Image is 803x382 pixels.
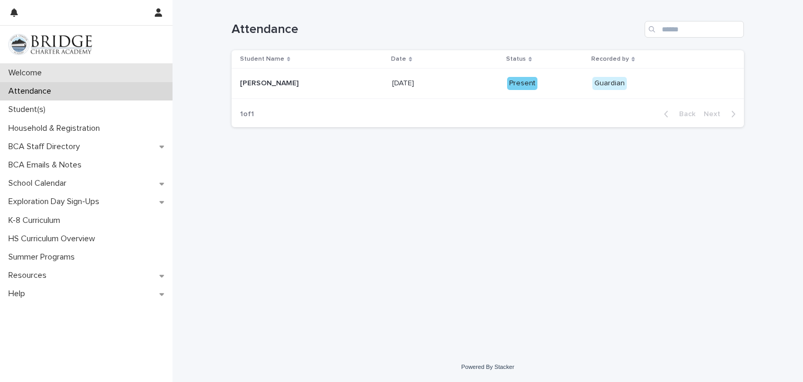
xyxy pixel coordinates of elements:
p: Recorded by [591,53,629,65]
p: Resources [4,271,55,280]
p: Attendance [4,86,60,96]
p: BCA Staff Directory [4,142,88,152]
p: Summer Programs [4,252,83,262]
img: V1C1m3IdTEidaUdm9Hs0 [8,34,92,55]
div: Guardian [592,77,627,90]
p: Welcome [4,68,50,78]
p: [DATE] [392,77,416,88]
p: Household & Registration [4,123,108,133]
p: Status [506,53,526,65]
p: BCA Emails & Notes [4,160,90,170]
input: Search [645,21,744,38]
button: Back [656,109,699,119]
p: Date [391,53,406,65]
p: [PERSON_NAME] [240,77,301,88]
span: Next [704,110,727,118]
p: Student Name [240,53,284,65]
p: School Calendar [4,178,75,188]
p: K-8 Curriculum [4,216,68,226]
p: Student(s) [4,105,54,115]
tr: [PERSON_NAME][PERSON_NAME] [DATE][DATE] PresentGuardian [232,69,744,99]
button: Next [699,109,744,119]
p: Exploration Day Sign-Ups [4,197,108,207]
a: Powered By Stacker [461,364,514,370]
p: 1 of 1 [232,102,262,127]
p: HS Curriculum Overview [4,234,104,244]
h1: Attendance [232,22,640,37]
span: Back [673,110,695,118]
div: Present [507,77,537,90]
p: Help [4,289,33,299]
